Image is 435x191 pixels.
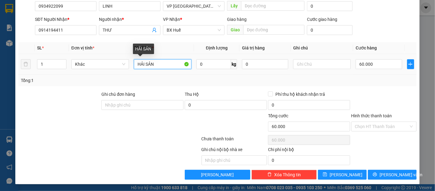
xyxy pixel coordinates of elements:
span: plus [407,62,414,67]
input: Nhập ghi chú [202,155,267,165]
span: SL [37,45,42,50]
label: Ghi chú đơn hàng [101,92,135,97]
span: Thu Hộ [185,92,199,97]
span: Giao [227,25,243,35]
input: VD: Bàn, Ghế [134,59,191,69]
button: [PERSON_NAME] [185,170,250,180]
span: delete [267,172,272,177]
span: Đơn vị tính [71,45,94,50]
input: Cước lấy hàng [307,1,353,11]
div: HẢI SẢN [133,44,154,54]
span: user-add [152,28,157,33]
div: Ghi chú nội bộ nhà xe [202,146,267,155]
span: Cước hàng [356,45,377,50]
input: Cước giao hàng [307,25,353,35]
label: Cước giao hàng [307,17,337,22]
div: Chi phí nội bộ [268,146,350,155]
div: Tổng: 1 [21,77,168,84]
span: Giao hàng [227,17,247,22]
li: VP BX Vũng Tàu [42,33,81,40]
span: BX Huế [167,25,221,35]
input: 0 [242,59,288,69]
div: Chưa thanh toán [201,135,267,146]
span: printer [373,172,377,177]
span: Khác [75,60,125,69]
li: VP VP [GEOGRAPHIC_DATA] xe Limousine [3,33,42,53]
span: save [323,172,327,177]
span: [PERSON_NAME] [201,171,234,178]
div: Người nhận [99,16,161,23]
button: save[PERSON_NAME] [318,170,367,180]
button: deleteXóa Thông tin [252,170,317,180]
span: [PERSON_NAME] và In [380,171,422,178]
input: Ghi Chú [293,59,351,69]
button: plus [407,59,414,69]
span: Xóa Thông tin [274,171,301,178]
span: Giá trị hàng [242,45,265,50]
span: [PERSON_NAME] [330,171,362,178]
span: Định lượng [206,45,228,50]
input: Dọc đường [241,1,304,11]
input: Dọc đường [243,25,304,35]
span: kg [231,59,237,69]
input: Ghi chú đơn hàng [101,100,183,110]
button: printer[PERSON_NAME] và In [368,170,417,180]
span: Tổng cước [268,113,288,118]
button: delete [21,59,31,69]
span: Lấy [227,1,241,11]
span: VP Nha Trang xe Limousine [167,2,221,11]
span: Phí thu hộ khách nhận trả [273,91,327,98]
span: VP Nhận [163,17,180,22]
div: SĐT Người Nhận [35,16,96,23]
label: Hình thức thanh toán [351,113,392,118]
li: Cúc Tùng Limousine [3,3,89,26]
th: Ghi chú [291,42,353,54]
b: BXVT [47,41,59,46]
span: environment [42,41,47,45]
